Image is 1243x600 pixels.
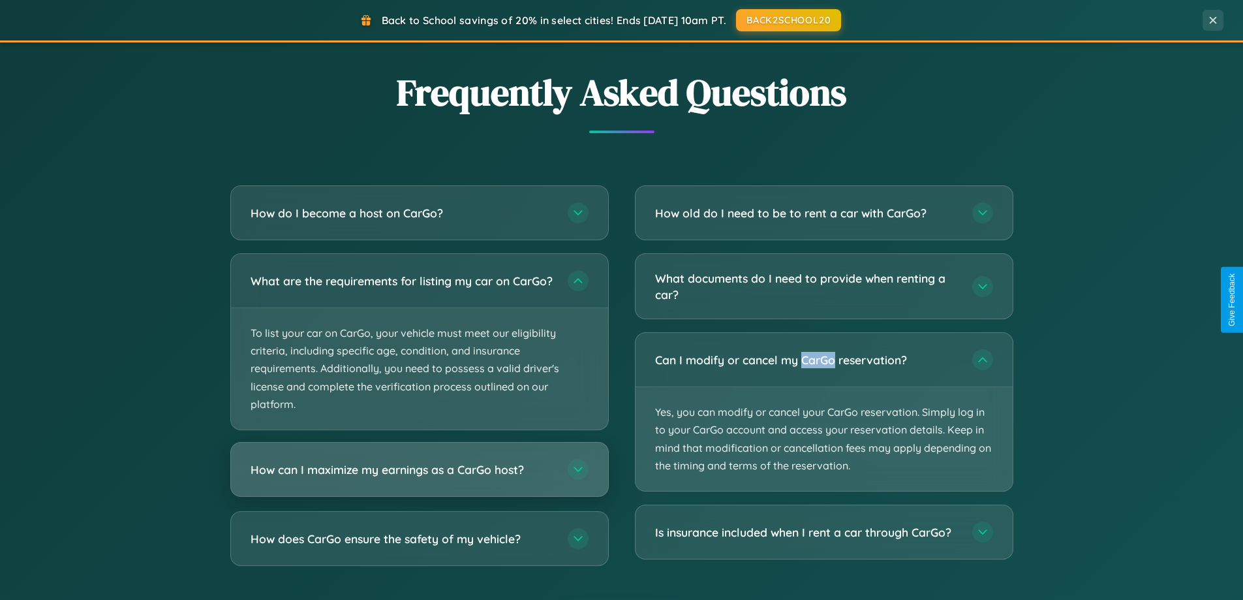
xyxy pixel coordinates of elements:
h3: Is insurance included when I rent a car through CarGo? [655,524,959,541]
h3: How old do I need to be to rent a car with CarGo? [655,205,959,221]
button: BACK2SCHOOL20 [736,9,841,31]
h3: Can I modify or cancel my CarGo reservation? [655,352,959,368]
h3: What documents do I need to provide when renting a car? [655,270,959,302]
h3: How does CarGo ensure the safety of my vehicle? [251,531,555,547]
div: Give Feedback [1227,274,1236,326]
p: Yes, you can modify or cancel your CarGo reservation. Simply log in to your CarGo account and acc... [636,387,1013,491]
h3: How can I maximize my earnings as a CarGo host? [251,462,555,478]
h2: Frequently Asked Questions [230,67,1013,118]
p: To list your car on CarGo, your vehicle must meet our eligibility criteria, including specific ag... [231,308,608,430]
span: Back to School savings of 20% in select cities! Ends [DATE] 10am PT. [382,14,726,27]
h3: What are the requirements for listing my car on CarGo? [251,273,555,289]
h3: How do I become a host on CarGo? [251,205,555,221]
